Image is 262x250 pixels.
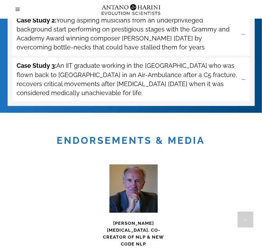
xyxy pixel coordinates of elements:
strong: Case Study 2: [17,17,57,24]
span: An IIT graduate working in the [GEOGRAPHIC_DATA] who was flown back to [GEOGRAPHIC_DATA] in an Ai... [17,61,238,97]
span: [PERSON_NAME][MEDICAL_DATA], CO-CREATOR OF NLP & NEW CODE NLP [103,221,164,247]
img: John-grinder-big-square-300x300 [109,164,158,213]
strong: Case Study 3: [17,62,57,69]
img: Logo [99,1,164,18]
h1: Endorsements & Media [1,135,261,147]
span: Young aspiring musicians from an underprivileged background start performing on prestigious stage... [17,16,238,52]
